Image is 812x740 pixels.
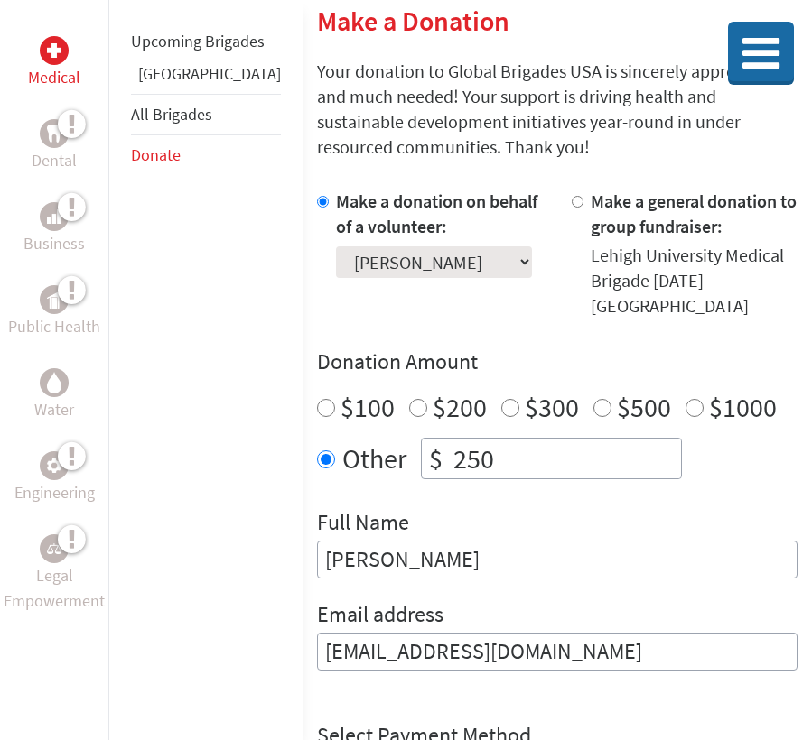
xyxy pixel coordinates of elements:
a: Legal EmpowermentLegal Empowerment [4,534,105,614]
a: DentalDental [32,119,77,173]
p: Dental [32,148,77,173]
li: Panama [131,61,281,94]
img: Engineering [47,458,61,473]
div: Dental [40,119,69,148]
a: Upcoming Brigades [131,31,265,51]
label: Other [342,438,406,479]
img: Dental [47,125,61,142]
h2: Make a Donation [317,5,798,37]
div: Public Health [40,285,69,314]
a: All Brigades [131,104,212,125]
img: Public Health [47,291,61,309]
p: Business [23,231,85,256]
label: Full Name [317,508,409,541]
div: Lehigh University Medical Brigade [DATE] [GEOGRAPHIC_DATA] [591,243,798,319]
h4: Donation Amount [317,347,798,376]
p: Water [34,397,74,422]
a: MedicalMedical [28,36,80,90]
label: $500 [617,390,671,424]
p: Your donation to Global Brigades USA is sincerely appreciated and much needed! Your support is dr... [317,59,798,160]
input: Enter Full Name [317,541,798,578]
div: Water [40,368,69,397]
li: All Brigades [131,94,281,135]
label: $1000 [709,390,777,424]
img: Water [47,372,61,393]
img: Medical [47,43,61,58]
a: BusinessBusiness [23,202,85,256]
label: $100 [341,390,395,424]
label: Make a donation on behalf of a volunteer: [336,190,537,237]
li: Donate [131,135,281,175]
div: Business [40,202,69,231]
input: Your Email [317,633,798,671]
div: Medical [40,36,69,65]
div: $ [422,439,450,478]
a: [GEOGRAPHIC_DATA] [138,63,281,84]
label: Email address [317,600,443,633]
img: Business [47,209,61,224]
p: Public Health [8,314,100,339]
p: Engineering [14,480,95,505]
label: Make a general donation to group fundraiser: [591,190,797,237]
a: WaterWater [34,368,74,422]
li: Upcoming Brigades [131,22,281,61]
label: $300 [525,390,579,424]
input: Enter Amount [450,439,681,478]
a: Donate [131,144,181,165]
div: Legal Empowerment [40,534,69,563]
p: Legal Empowerment [4,563,105,614]
label: $200 [433,390,487,424]
a: Public HealthPublic Health [8,285,100,339]
img: Legal Empowerment [47,543,61,554]
div: Engineering [40,451,69,480]
p: Medical [28,65,80,90]
a: EngineeringEngineering [14,451,95,505]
